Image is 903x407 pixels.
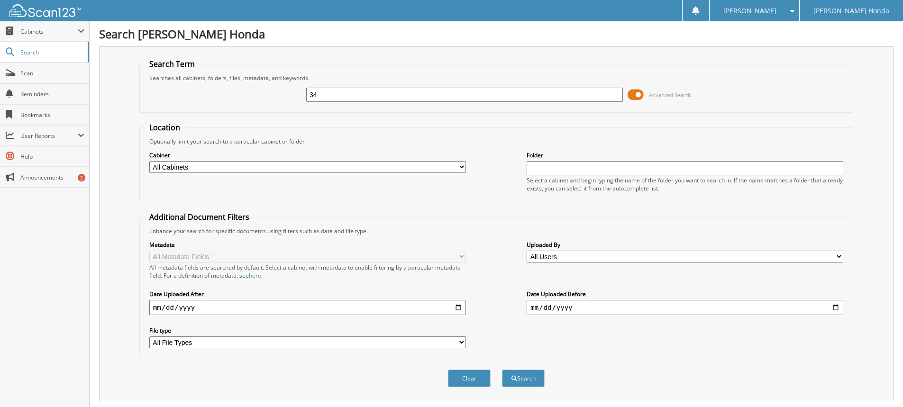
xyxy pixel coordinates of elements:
label: Cabinet [149,151,466,159]
span: Scan [20,69,84,77]
label: File type [149,326,466,335]
div: All metadata fields are searched by default. Select a cabinet with metadata to enable filtering b... [149,263,466,280]
span: Cabinets [20,27,78,36]
label: Metadata [149,241,466,249]
h1: Search [PERSON_NAME] Honda [99,26,894,42]
span: Help [20,153,84,161]
iframe: Chat Widget [856,362,903,407]
a: here [249,271,261,280]
span: Reminders [20,90,84,98]
div: Enhance your search for specific documents using filters such as date and file type. [145,227,848,235]
img: scan123-logo-white.svg [9,4,81,17]
label: Date Uploaded After [149,290,466,298]
span: [PERSON_NAME] Honda [813,8,889,14]
legend: Additional Document Filters [145,212,254,222]
div: Searches all cabinets, folders, files, metadata, and keywords [145,74,848,82]
label: Folder [527,151,843,159]
span: Search [20,48,83,56]
button: Clear [448,370,491,387]
button: Search [502,370,545,387]
label: Uploaded By [527,241,843,249]
span: Announcements [20,173,84,181]
input: end [527,300,843,315]
div: Optionally limit your search to a particular cabinet or folder [145,137,848,145]
legend: Location [145,122,185,133]
div: Select a cabinet and begin typing the name of the folder you want to search in. If the name match... [527,176,843,192]
div: 5 [78,174,85,181]
span: User Reports [20,132,78,140]
input: start [149,300,466,315]
span: Bookmarks [20,111,84,119]
legend: Search Term [145,59,200,69]
span: [PERSON_NAME] [723,8,776,14]
label: Date Uploaded Before [527,290,843,298]
span: Advanced Search [649,91,691,99]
